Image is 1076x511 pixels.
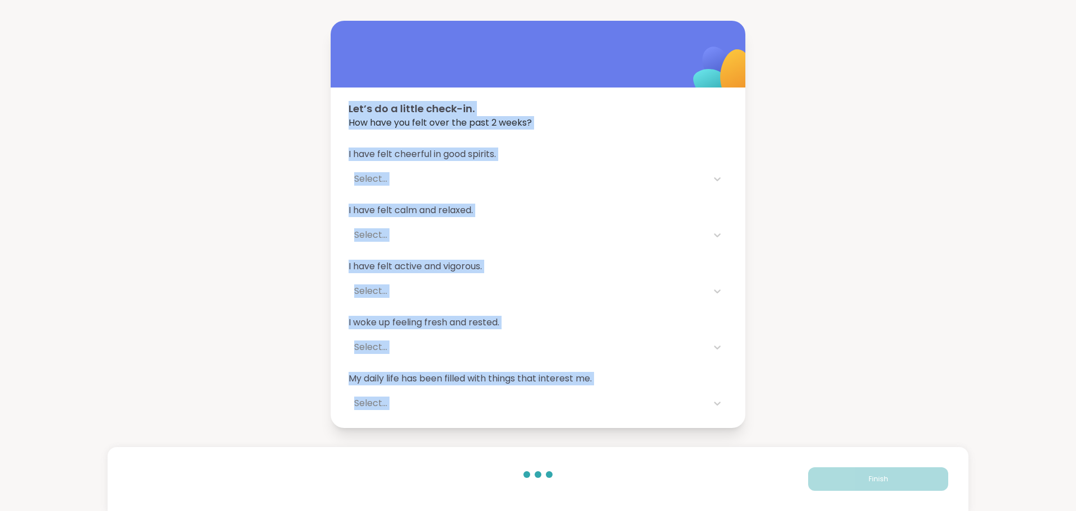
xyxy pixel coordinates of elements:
[354,397,702,410] div: Select...
[349,204,727,217] span: I have felt calm and relaxed.
[349,372,727,385] span: My daily life has been filled with things that interest me.
[349,101,727,116] span: Let’s do a little check-in.
[349,316,727,329] span: I woke up feeling fresh and rested.
[349,148,727,161] span: I have felt cheerful in good spirits.
[354,284,702,298] div: Select...
[869,474,888,484] span: Finish
[667,17,778,129] img: ShareWell Logomark
[349,116,727,130] span: How have you felt over the past 2 weeks?
[354,340,702,354] div: Select...
[349,260,727,273] span: I have felt active and vigorous.
[354,228,702,242] div: Select...
[808,467,948,491] button: Finish
[354,172,702,186] div: Select...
